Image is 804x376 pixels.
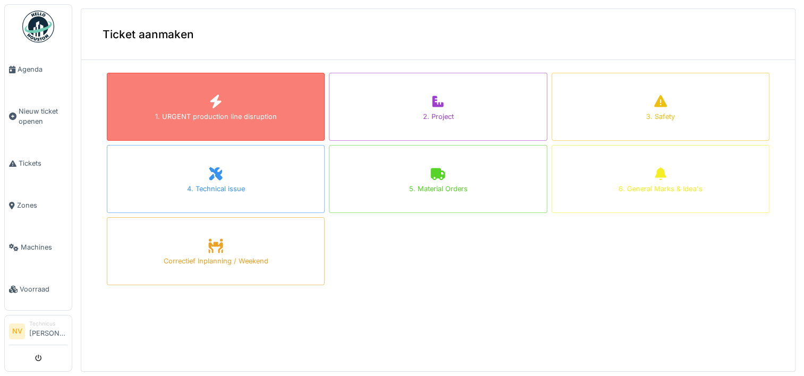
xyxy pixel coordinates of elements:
[5,48,72,90] a: Agenda
[22,11,54,42] img: Badge_color-CXgf-gQk.svg
[9,320,67,345] a: NV Technicus[PERSON_NAME]
[21,242,67,252] span: Machines
[17,200,67,210] span: Zones
[422,112,453,122] div: 2. Project
[29,320,67,343] li: [PERSON_NAME]
[187,184,245,194] div: 4. Technical issue
[9,323,25,339] li: NV
[619,184,702,194] div: 6. General Marks & Idea's
[20,284,67,294] span: Voorraad
[5,184,72,226] a: Zones
[646,112,675,122] div: 3. Safety
[18,64,67,74] span: Agenda
[164,256,268,266] div: Correctief Inplanning / Weekend
[5,142,72,184] a: Tickets
[155,112,277,122] div: 1. URGENT production line disruption
[81,9,795,60] div: Ticket aanmaken
[5,90,72,142] a: Nieuw ticket openen
[29,320,67,328] div: Technicus
[5,268,72,310] a: Voorraad
[409,184,467,194] div: 5. Material Orders
[5,226,72,268] a: Machines
[19,158,67,168] span: Tickets
[19,106,67,126] span: Nieuw ticket openen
